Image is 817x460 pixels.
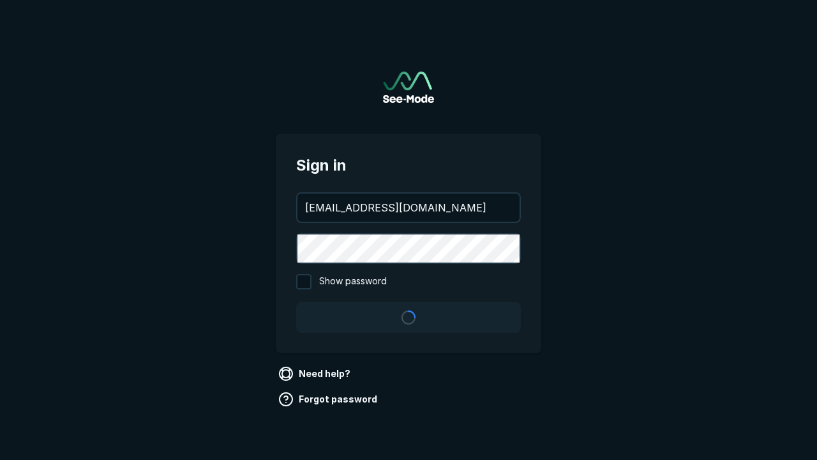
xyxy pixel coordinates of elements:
input: your@email.com [297,194,520,222]
a: Forgot password [276,389,382,410]
span: Sign in [296,154,521,177]
img: See-Mode Logo [383,72,434,103]
span: Show password [319,274,387,289]
a: Go to sign in [383,72,434,103]
a: Need help? [276,364,356,384]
